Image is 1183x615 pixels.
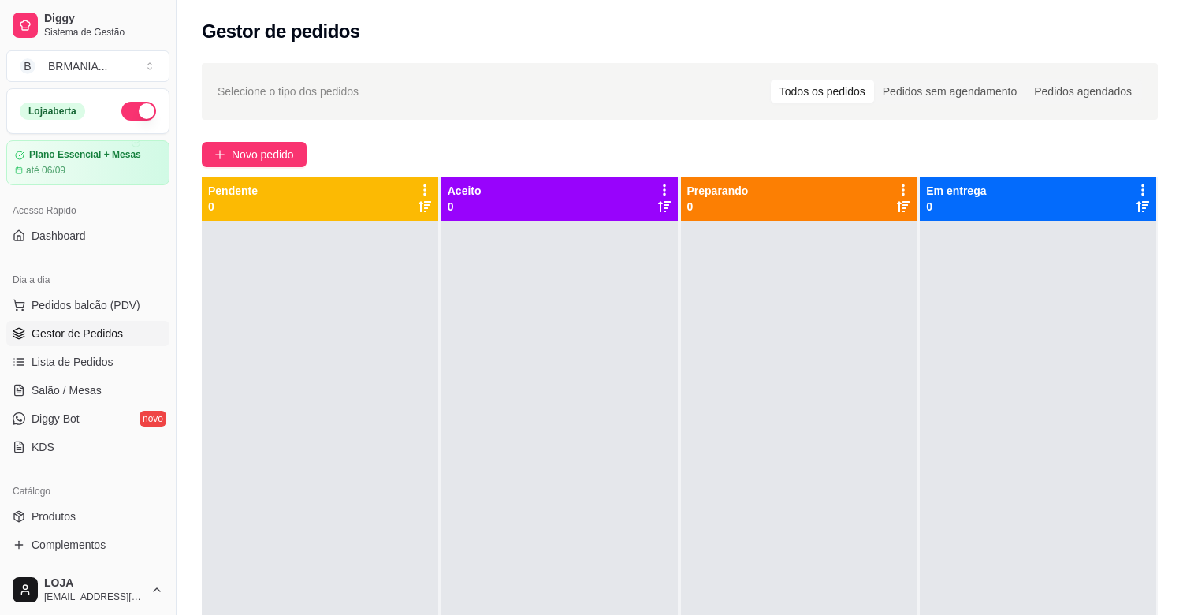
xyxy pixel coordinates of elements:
button: Pedidos balcão (PDV) [6,293,169,318]
button: Select a team [6,50,169,82]
span: Novo pedido [232,146,294,163]
p: Aceito [448,183,482,199]
span: Salão / Mesas [32,382,102,398]
a: Gestor de Pedidos [6,321,169,346]
span: B [20,58,35,74]
button: Novo pedido [202,142,307,167]
a: Plano Essencial + Mesasaté 06/09 [6,140,169,185]
div: Pedidos sem agendamento [874,80,1025,102]
button: Alterar Status [121,102,156,121]
a: Lista de Pedidos [6,349,169,375]
div: Dia a dia [6,267,169,293]
article: Plano Essencial + Mesas [29,149,141,161]
span: Diggy Bot [32,411,80,427]
p: 0 [448,199,482,214]
span: Sistema de Gestão [44,26,163,39]
p: 0 [208,199,258,214]
div: BRMANIA ... [48,58,107,74]
span: Diggy [44,12,163,26]
span: KDS [32,439,54,455]
span: Gestor de Pedidos [32,326,123,341]
h2: Gestor de pedidos [202,19,360,44]
div: Todos os pedidos [771,80,874,102]
span: Complementos [32,537,106,553]
div: Loja aberta [20,102,85,120]
article: até 06/09 [26,164,65,177]
p: 0 [926,199,986,214]
a: DiggySistema de Gestão [6,6,169,44]
p: Em entrega [926,183,986,199]
a: Complementos [6,532,169,557]
a: Salão / Mesas [6,378,169,403]
p: 0 [687,199,749,214]
a: KDS [6,434,169,460]
span: Dashboard [32,228,86,244]
a: Diggy Botnovo [6,406,169,431]
span: Produtos [32,509,76,524]
div: Catálogo [6,479,169,504]
p: Pendente [208,183,258,199]
span: Selecione o tipo dos pedidos [218,83,359,100]
div: Pedidos agendados [1025,80,1140,102]
a: Produtos [6,504,169,529]
span: Lista de Pedidos [32,354,113,370]
a: Dashboard [6,223,169,248]
p: Preparando [687,183,749,199]
button: LOJA[EMAIL_ADDRESS][DOMAIN_NAME] [6,571,169,609]
span: Pedidos balcão (PDV) [32,297,140,313]
span: plus [214,149,225,160]
span: [EMAIL_ADDRESS][DOMAIN_NAME] [44,591,144,603]
span: LOJA [44,576,144,591]
div: Acesso Rápido [6,198,169,223]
